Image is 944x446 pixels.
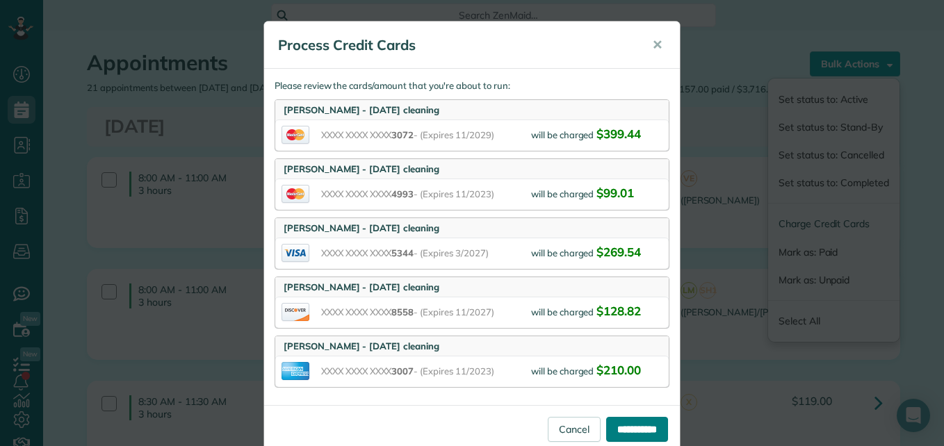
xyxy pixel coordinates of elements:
[275,336,669,356] div: [PERSON_NAME] - [DATE] cleaning
[531,126,663,145] div: will be charged
[278,35,633,55] h5: Process Credit Cards
[548,417,601,442] a: Cancel
[321,306,531,319] span: XXXX XXXX XXXX - (Expires 11/2027)
[264,69,680,405] div: Please review the cards/amount that you're about to run:
[275,159,669,179] div: [PERSON_NAME] - [DATE] cleaning
[275,100,669,120] div: [PERSON_NAME] - [DATE] cleaning
[531,185,663,204] div: will be charged
[596,185,634,200] span: $99.01
[391,247,414,258] span: 5344
[596,245,641,259] span: $269.54
[391,365,414,377] span: 3007
[321,247,531,260] span: XXXX XXXX XXXX - (Expires 3/2027)
[596,126,641,141] span: $399.44
[531,362,663,381] div: will be charged
[596,304,641,318] span: $128.82
[321,365,531,378] span: XXXX XXXX XXXX - (Expires 11/2023)
[652,37,662,53] span: ✕
[321,188,531,201] span: XXXX XXXX XXXX - (Expires 11/2023)
[391,129,414,140] span: 3072
[531,303,663,322] div: will be charged
[275,218,669,238] div: [PERSON_NAME] - [DATE] cleaning
[275,277,669,297] div: [PERSON_NAME] - [DATE] cleaning
[391,188,414,199] span: 4993
[596,363,641,377] span: $210.00
[531,244,663,263] div: will be charged
[391,306,414,317] span: 8558
[321,129,531,142] span: XXXX XXXX XXXX - (Expires 11/2029)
